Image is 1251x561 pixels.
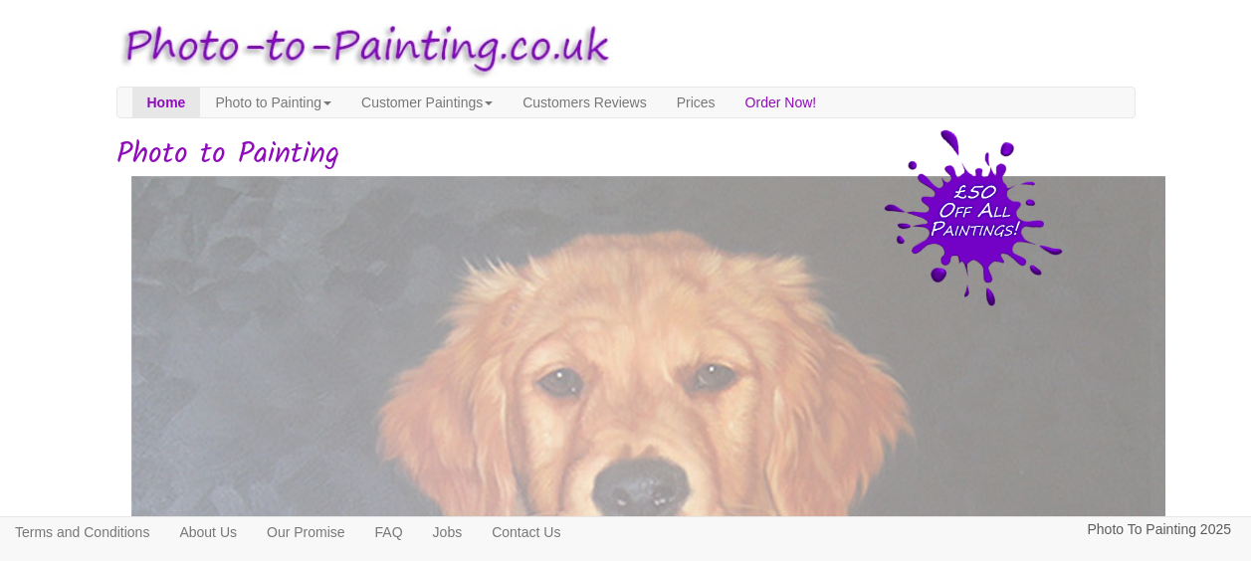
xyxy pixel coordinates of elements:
[346,88,508,117] a: Customer Paintings
[508,88,661,117] a: Customers Reviews
[116,138,1136,171] h1: Photo to Painting
[106,10,616,87] img: Photo to Painting
[884,129,1063,306] img: 50 pound price drop
[200,88,346,117] a: Photo to Painting
[252,517,360,547] a: Our Promise
[662,88,730,117] a: Prices
[164,517,252,547] a: About Us
[477,517,575,547] a: Contact Us
[360,517,418,547] a: FAQ
[132,88,201,117] a: Home
[730,88,832,117] a: Order Now!
[1087,517,1231,542] p: Photo To Painting 2025
[418,517,478,547] a: Jobs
